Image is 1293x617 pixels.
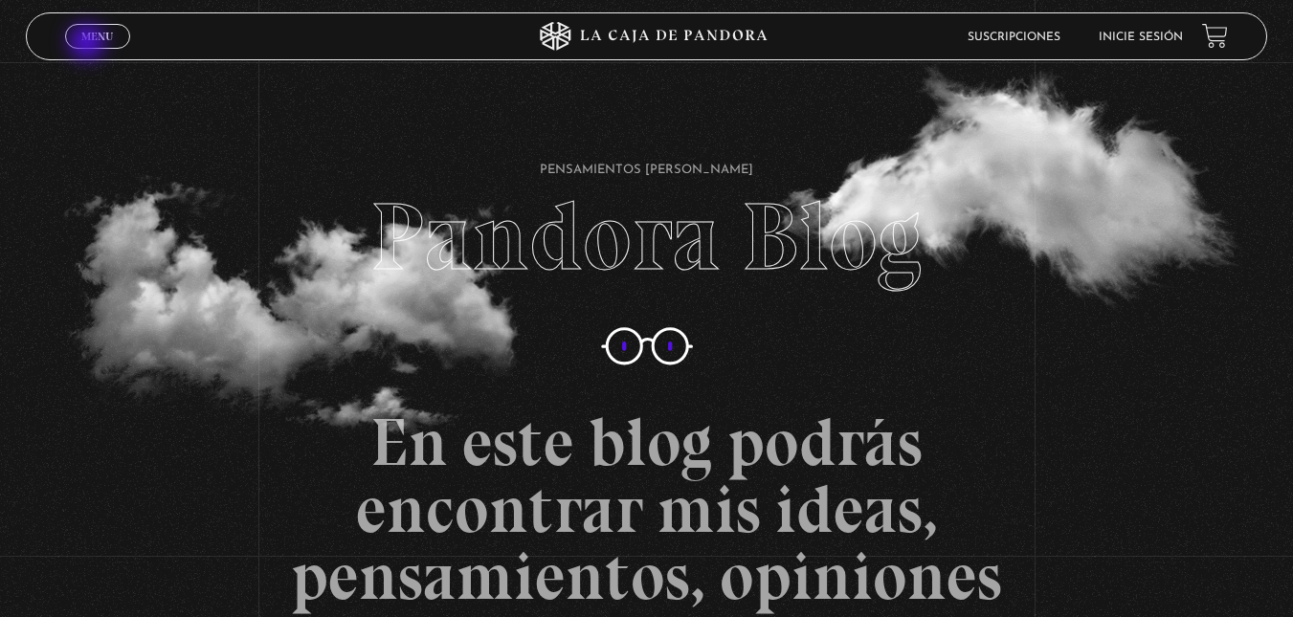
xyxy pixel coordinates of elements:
[1099,32,1183,43] a: Inicie sesión
[370,93,924,284] h1: Pandora Blog
[540,164,753,176] span: Pensamientos [PERSON_NAME]
[75,47,120,60] span: Cerrar
[968,32,1060,43] a: Suscripciones
[1202,23,1228,49] a: View your shopping cart
[81,31,113,42] span: Menu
